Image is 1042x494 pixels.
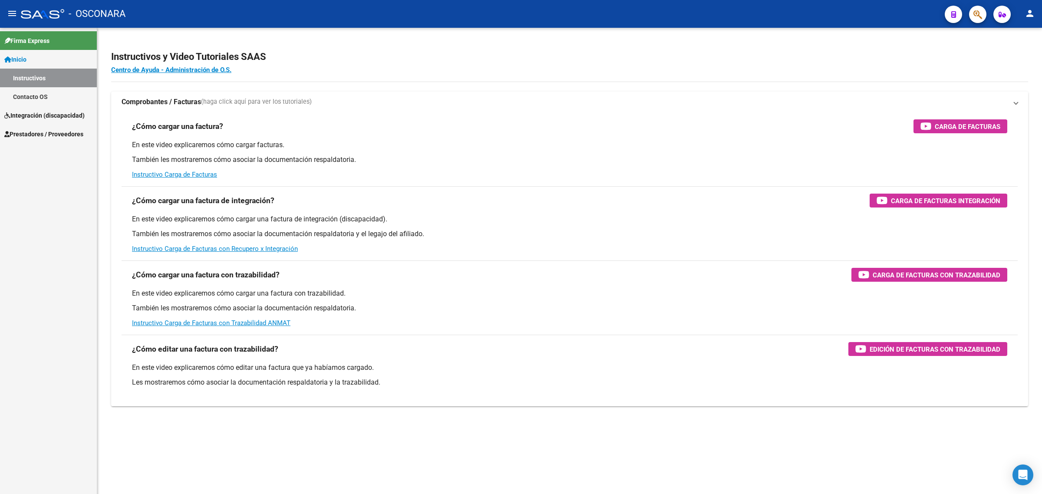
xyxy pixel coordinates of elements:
[132,303,1007,313] p: También les mostraremos cómo asociar la documentación respaldatoria.
[848,342,1007,356] button: Edición de Facturas con Trazabilidad
[132,378,1007,387] p: Les mostraremos cómo asociar la documentación respaldatoria y la trazabilidad.
[111,92,1028,112] mat-expansion-panel-header: Comprobantes / Facturas(haga click aquí para ver los tutoriales)
[132,289,1007,298] p: En este video explicaremos cómo cargar una factura con trazabilidad.
[132,245,298,253] a: Instructivo Carga de Facturas con Recupero x Integración
[4,55,26,64] span: Inicio
[132,140,1007,150] p: En este video explicaremos cómo cargar facturas.
[870,344,1000,355] span: Edición de Facturas con Trazabilidad
[132,229,1007,239] p: También les mostraremos cómo asociar la documentación respaldatoria y el legajo del afiliado.
[132,171,217,178] a: Instructivo Carga de Facturas
[111,112,1028,406] div: Comprobantes / Facturas(haga click aquí para ver los tutoriales)
[132,155,1007,165] p: También les mostraremos cómo asociar la documentación respaldatoria.
[873,270,1000,280] span: Carga de Facturas con Trazabilidad
[4,36,49,46] span: Firma Express
[4,129,83,139] span: Prestadores / Proveedores
[132,363,1007,372] p: En este video explicaremos cómo editar una factura que ya habíamos cargado.
[913,119,1007,133] button: Carga de Facturas
[132,194,274,207] h3: ¿Cómo cargar una factura de integración?
[1012,464,1033,485] div: Open Intercom Messenger
[851,268,1007,282] button: Carga de Facturas con Trazabilidad
[69,4,125,23] span: - OSCONARA
[132,343,278,355] h3: ¿Cómo editar una factura con trazabilidad?
[870,194,1007,207] button: Carga de Facturas Integración
[132,319,290,327] a: Instructivo Carga de Facturas con Trazabilidad ANMAT
[132,214,1007,224] p: En este video explicaremos cómo cargar una factura de integración (discapacidad).
[891,195,1000,206] span: Carga de Facturas Integración
[111,49,1028,65] h2: Instructivos y Video Tutoriales SAAS
[4,111,85,120] span: Integración (discapacidad)
[1025,8,1035,19] mat-icon: person
[7,8,17,19] mat-icon: menu
[111,66,231,74] a: Centro de Ayuda - Administración de O.S.
[935,121,1000,132] span: Carga de Facturas
[132,269,280,281] h3: ¿Cómo cargar una factura con trazabilidad?
[132,120,223,132] h3: ¿Cómo cargar una factura?
[201,97,312,107] span: (haga click aquí para ver los tutoriales)
[122,97,201,107] strong: Comprobantes / Facturas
